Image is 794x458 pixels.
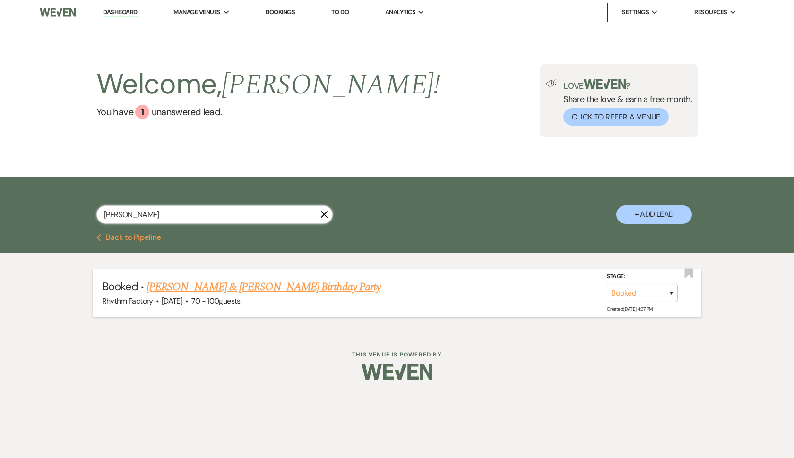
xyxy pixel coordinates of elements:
[96,234,161,241] button: Back to Pipeline
[266,8,295,16] a: Bookings
[102,279,138,294] span: Booked
[147,279,380,296] a: [PERSON_NAME] & [PERSON_NAME] Birthday Party
[191,296,241,306] span: 70 - 100 guests
[385,8,415,17] span: Analytics
[622,8,649,17] span: Settings
[162,296,182,306] span: [DATE]
[563,108,669,126] button: Click to Refer a Venue
[96,105,440,119] a: You have 1 unanswered lead.
[103,8,137,17] a: Dashboard
[616,205,692,224] button: + Add Lead
[222,63,440,107] span: [PERSON_NAME] !
[173,8,220,17] span: Manage Venues
[563,79,692,90] p: Love ?
[607,306,652,312] span: Created: [DATE] 4:37 PM
[558,79,692,126] div: Share the love & earn a free month.
[694,8,727,17] span: Resources
[362,355,432,388] img: Weven Logo
[331,8,349,16] a: To Do
[96,64,440,105] h2: Welcome,
[546,79,558,87] img: loud-speaker-illustration.svg
[40,2,76,22] img: Weven Logo
[135,105,149,119] div: 1
[607,271,678,282] label: Stage:
[584,79,626,89] img: weven-logo-green.svg
[102,296,153,306] span: Rhythm Factory
[96,205,333,224] input: Search by name, event date, email address or phone number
